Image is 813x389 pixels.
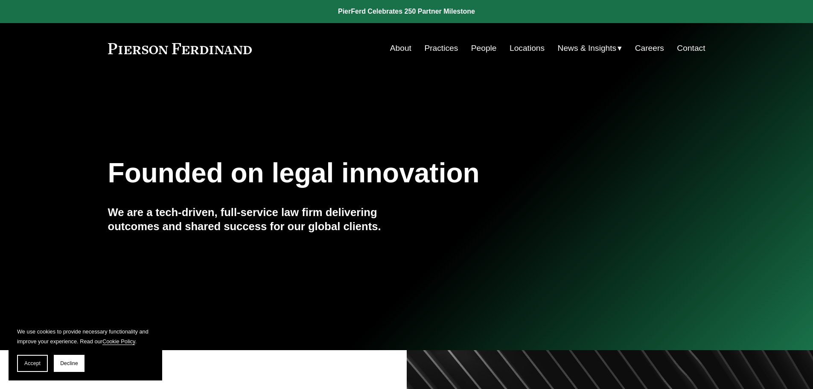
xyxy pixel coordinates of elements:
[60,360,78,366] span: Decline
[102,338,135,345] a: Cookie Policy
[558,40,622,56] a: folder dropdown
[390,40,411,56] a: About
[471,40,497,56] a: People
[17,355,48,372] button: Accept
[54,355,85,372] button: Decline
[677,40,705,56] a: Contact
[108,205,407,233] h4: We are a tech-driven, full-service law firm delivering outcomes and shared success for our global...
[510,40,545,56] a: Locations
[635,40,664,56] a: Careers
[9,318,162,380] section: Cookie banner
[17,327,154,346] p: We use cookies to provide necessary functionality and improve your experience. Read our .
[108,158,606,189] h1: Founded on legal innovation
[558,41,617,56] span: News & Insights
[424,40,458,56] a: Practices
[24,360,41,366] span: Accept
